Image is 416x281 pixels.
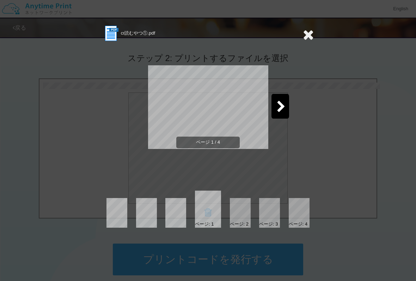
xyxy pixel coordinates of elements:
div: ページ: 3 [259,221,278,228]
div: ページ: 2 [230,221,249,228]
span: ページ 1 / 4 [176,137,240,148]
div: ページ: 1 [195,221,214,228]
div: ページ: 4 [289,221,307,228]
span: cr読むやつ①.pdf [121,30,155,36]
